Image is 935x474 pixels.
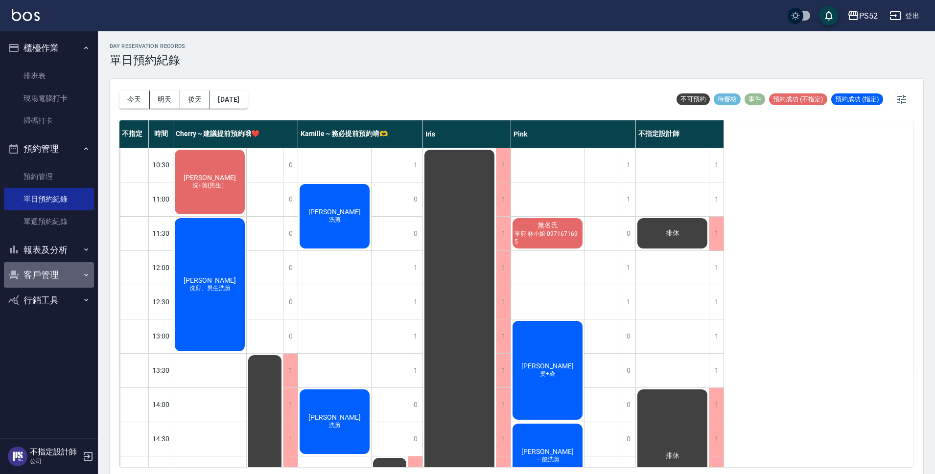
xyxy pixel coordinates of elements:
div: Kamille～務必提前預約唷🫶 [298,120,423,148]
div: 0 [283,285,298,319]
a: 排班表 [4,65,94,87]
span: 燙+染 [538,370,557,378]
div: 0 [408,422,422,456]
div: 1 [496,422,511,456]
span: [PERSON_NAME] [519,448,576,455]
p: 公司 [30,457,80,466]
span: [PERSON_NAME] [519,362,576,370]
div: 13:30 [149,353,173,387]
button: 後天 [180,90,210,109]
div: 1 [621,182,635,216]
div: 1 [496,319,511,353]
span: 洗剪 [327,421,343,429]
span: 排休 [664,229,681,238]
div: Pink [511,120,636,148]
div: 1 [621,285,635,319]
div: 0 [283,217,298,250]
div: 0 [621,354,635,387]
a: 掃碼打卡 [4,110,94,132]
div: 14:30 [149,422,173,456]
div: 0 [621,319,635,353]
div: 0 [408,388,422,422]
button: 報表及分析 [4,237,94,263]
button: 櫃檯作業 [4,35,94,61]
span: 一般洗剪 [534,455,561,464]
div: 1 [496,217,511,250]
div: 0 [621,217,635,250]
h5: 不指定設計師 [30,447,80,457]
span: 不可預約 [677,95,710,104]
button: 客戶管理 [4,262,94,288]
div: 1 [709,182,724,216]
span: [PERSON_NAME] [182,174,238,181]
div: 11:30 [149,216,173,250]
button: [DATE] [210,90,247,109]
div: 1 [496,251,511,285]
div: 0 [283,251,298,285]
div: 1 [496,388,511,422]
div: Iris [423,120,511,148]
div: 不指定 [119,120,149,148]
div: 時間 [149,120,173,148]
span: 單剪 林小姐 0971671695 [513,230,583,245]
div: 不指定設計師 [636,120,724,148]
div: 1 [496,148,511,182]
span: 洗剪 [327,216,343,224]
h3: 單日預約紀錄 [110,53,186,67]
div: 0 [283,148,298,182]
div: 1 [496,182,511,216]
div: 0 [621,388,635,422]
span: 預約成功 (指定) [831,95,883,104]
button: 預約管理 [4,136,94,161]
span: 無名氏 [536,221,560,230]
span: [PERSON_NAME] [306,413,363,421]
div: 12:30 [149,285,173,319]
span: 洗剪、男生洗剪 [187,284,233,293]
div: 1 [709,354,724,387]
button: PS52 [843,6,882,26]
div: 1 [709,148,724,182]
button: save [819,6,839,25]
span: 洗+剪(男生） [190,181,229,190]
div: 1 [709,251,724,285]
h2: day Reservation records [110,43,186,49]
div: 0 [621,422,635,456]
span: [PERSON_NAME] [182,276,238,284]
div: 13:00 [149,319,173,353]
div: 1 [283,388,298,422]
div: PS52 [859,10,878,22]
div: 0 [408,217,422,250]
a: 單週預約紀錄 [4,210,94,233]
button: 明天 [150,90,180,109]
div: 1 [283,422,298,456]
span: 事件 [745,95,765,104]
button: 登出 [886,7,923,25]
div: 1 [408,251,422,285]
span: 排休 [664,451,681,460]
div: Cherry～建議提前預約哦❤️ [173,120,298,148]
div: 1 [709,217,724,250]
div: 1 [621,251,635,285]
div: 1 [408,285,422,319]
a: 預約管理 [4,165,94,188]
div: 14:00 [149,387,173,422]
div: 1 [709,285,724,319]
div: 1 [408,319,422,353]
div: 1 [496,285,511,319]
a: 單日預約紀錄 [4,188,94,210]
span: 待審核 [714,95,741,104]
button: 今天 [119,90,150,109]
button: 行銷工具 [4,288,94,313]
a: 現場電腦打卡 [4,87,94,110]
div: 11:00 [149,182,173,216]
div: 12:00 [149,250,173,285]
div: 0 [408,182,422,216]
div: 1 [283,354,298,387]
div: 0 [283,182,298,216]
img: Logo [12,9,40,21]
div: 1 [709,388,724,422]
div: 1 [408,148,422,182]
img: Person [8,447,27,466]
span: 預約成功 (不指定) [769,95,827,104]
div: 1 [709,319,724,353]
